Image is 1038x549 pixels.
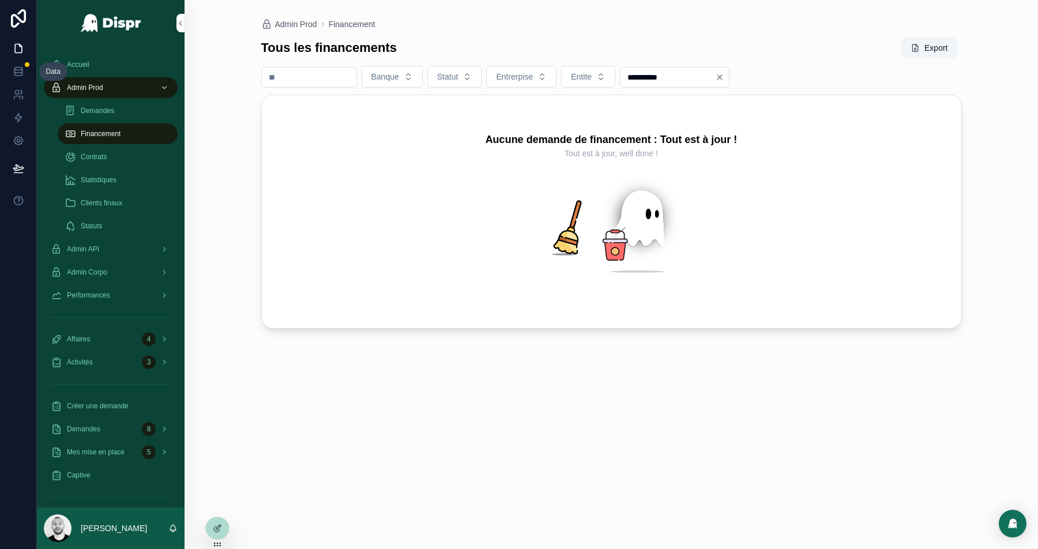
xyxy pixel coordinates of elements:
span: Entite [571,71,592,82]
a: Captive [44,465,178,486]
div: Data [46,67,61,76]
a: Clients finaux [58,193,178,213]
span: Admin Prod [67,83,103,92]
span: Banque [371,71,399,82]
span: Admin API [67,245,99,254]
button: Clear [715,73,729,82]
a: Statuts [58,216,178,236]
button: Select Button [561,66,615,88]
a: Mes mise en place5 [44,442,178,462]
a: Financement [329,18,375,30]
span: Mes mise en place [67,448,125,457]
a: Contrats [58,146,178,167]
p: [PERSON_NAME] [81,522,147,534]
h2: Aucune demande de financement : Tout est à jour ! [486,132,738,148]
a: Performances [44,285,178,306]
a: Admin Prod [261,18,317,30]
img: App logo [80,14,142,32]
div: 3 [142,355,156,369]
span: Admin Corpo [67,268,107,277]
button: Select Button [427,66,482,88]
div: 4 [142,332,156,346]
span: Créer une demande [67,401,129,411]
a: Financement [58,123,178,144]
button: Select Button [486,66,556,88]
span: Admin Prod [275,18,317,30]
div: 5 [142,445,156,459]
div: Open Intercom Messenger [999,510,1026,537]
a: Statistiques [58,170,178,190]
span: Activités [67,358,93,367]
a: Admin API [44,239,178,260]
button: Export [901,37,957,58]
a: Activités3 [44,352,178,373]
a: Admin Prod [44,77,178,98]
span: Performances [67,291,110,300]
div: scrollable content [37,46,185,507]
a: Affaires4 [44,329,178,349]
span: Captive [67,471,91,480]
span: Contrats [81,152,107,161]
a: Admin Corpo [44,262,178,283]
div: 8 [142,422,156,436]
a: Demandes8 [44,419,178,439]
span: Tout est à jour, well done ! [565,148,658,159]
button: Select Button [362,66,423,88]
span: Affaires [67,334,90,344]
span: Statuts [81,221,102,231]
span: Demandes [67,424,100,434]
span: Financement [81,129,121,138]
span: Accueil [67,60,89,69]
span: Statistiques [81,175,116,185]
span: Entrerpise [496,71,533,82]
span: Demandes [81,106,114,115]
a: Créer une demande [44,396,178,416]
img: Aucune demande de financement : Tout est à jour ! [519,168,704,291]
h1: Tous les financements [261,39,397,57]
span: Statut [437,71,458,82]
a: Demandes [58,100,178,121]
span: Clients finaux [81,198,122,208]
a: Accueil [44,54,178,75]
